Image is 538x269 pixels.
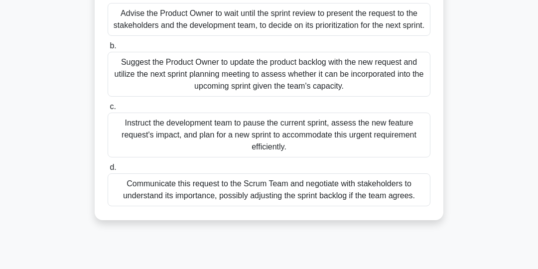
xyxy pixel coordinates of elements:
span: c. [110,102,116,111]
span: b. [110,41,116,50]
div: Communicate this request to the Scrum Team and negotiate with stakeholders to understand its impo... [108,173,430,206]
div: Suggest the Product Owner to update the product backlog with the new request and utilize the next... [108,52,430,97]
span: d. [110,163,116,171]
div: Instruct the development team to pause the current sprint, assess the new feature request's impac... [108,113,430,157]
div: Advise the Product Owner to wait until the sprint review to present the request to the stakeholde... [108,3,430,36]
